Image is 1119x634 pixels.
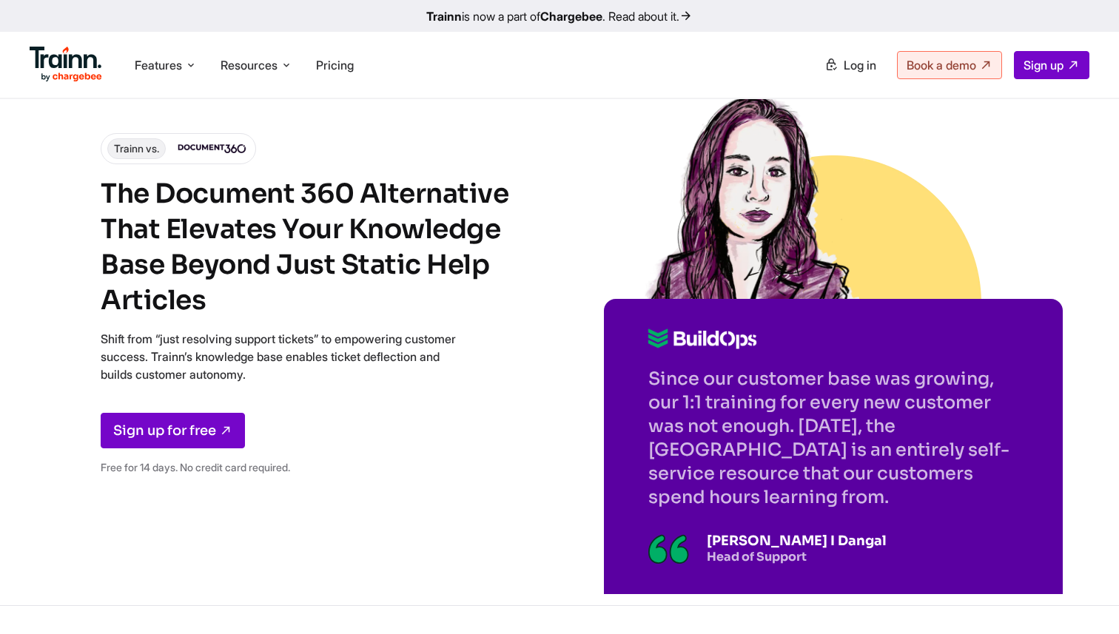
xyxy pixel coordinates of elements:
a: Log in [816,52,885,78]
a: Book a demo [897,51,1002,79]
a: Sign up for free [101,413,245,448]
iframe: Chat Widget [1045,563,1119,634]
a: Sign up [1014,51,1089,79]
img: Trainn Logo [30,47,102,82]
span: Trainn vs. [107,138,166,159]
b: Trainn [426,9,462,24]
p: Head of Support [707,549,887,564]
span: Resources [221,57,278,73]
a: Pricing [316,58,354,72]
img: buildops [648,328,757,349]
p: Shift from “just resolving support tickets” to empowering customer success. Trainn’s knowledge ba... [101,330,456,383]
span: Log in [844,58,876,72]
p: Free for 14 days. No credit card required. [101,459,456,476]
span: Features [135,57,182,73]
img: sabina dangal [645,89,859,303]
span: Book a demo [907,58,976,72]
b: Chargebee [540,9,602,24]
h1: The Document 360 Alternative That Elevates Your Knowledge Base Beyond Just Static Help Articles [101,176,530,318]
img: document360 [178,144,246,153]
p: [PERSON_NAME] I Dangal [707,533,887,549]
p: Since our customer base was growing, our 1:1 training for every new customer was not enough. [DAT... [648,367,1018,509]
span: Sign up [1024,58,1063,72]
img: testimonial [648,534,689,564]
